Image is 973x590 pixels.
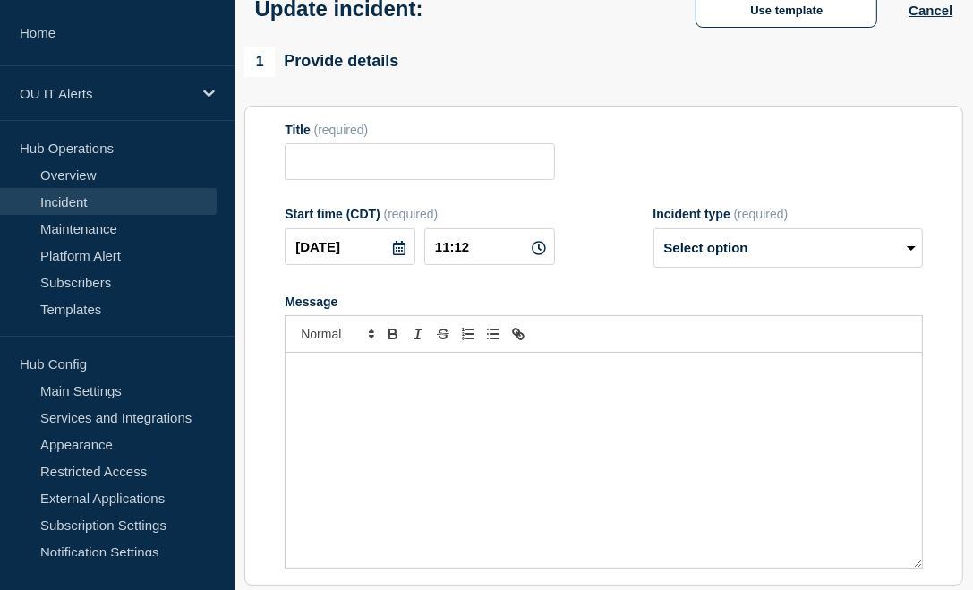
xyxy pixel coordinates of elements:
input: Title [285,143,554,180]
div: Provide details [244,47,398,77]
span: 1 [244,47,275,77]
button: Cancel [909,3,952,18]
input: HH:MM [424,228,555,265]
div: Incident type [653,207,923,221]
span: Font size [293,323,380,345]
button: Toggle strikethrough text [431,323,456,345]
div: Title [285,123,554,137]
span: (required) [734,207,789,221]
button: Toggle italic text [405,323,431,345]
div: Message [285,295,923,309]
span: (required) [384,207,439,221]
button: Toggle bold text [380,323,405,345]
p: OU IT Alerts [20,86,192,101]
select: Incident type [653,228,923,268]
div: Start time (CDT) [285,207,554,221]
button: Toggle link [506,323,531,345]
button: Toggle ordered list [456,323,481,345]
span: (required) [314,123,369,137]
div: Message [286,353,922,568]
button: Toggle bulleted list [481,323,506,345]
input: YYYY-MM-DD [285,228,415,265]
